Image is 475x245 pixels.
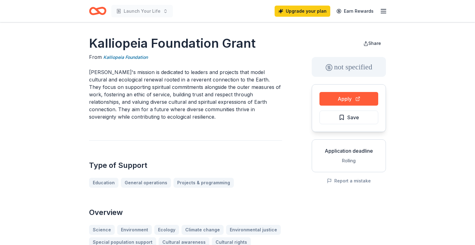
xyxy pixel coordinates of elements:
button: Apply [319,92,378,106]
button: Share [358,37,386,50]
div: not specified [312,57,386,77]
a: Kalliopeia Foundation [103,54,148,61]
div: Rolling [317,157,381,164]
a: Education [89,178,118,188]
button: Report a mistake [327,177,371,185]
h2: Type of Support [89,160,282,170]
span: Share [368,41,381,46]
a: General operations [121,178,171,188]
div: Application deadline [317,147,381,155]
p: [PERSON_NAME]'s mission is dedicated to leaders and projects that model cultural and ecological r... [89,68,282,120]
a: Projects & programming [173,178,234,188]
h1: Kalliopeia Foundation Grant [89,35,282,52]
h2: Overview [89,208,282,217]
div: From [89,53,282,61]
span: Save [347,113,359,121]
a: Home [89,4,106,18]
span: Launch Your Life [124,7,160,15]
button: Launch Your Life [111,5,173,17]
a: Upgrade your plan [275,6,330,17]
a: Earn Rewards [333,6,377,17]
button: Save [319,111,378,124]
